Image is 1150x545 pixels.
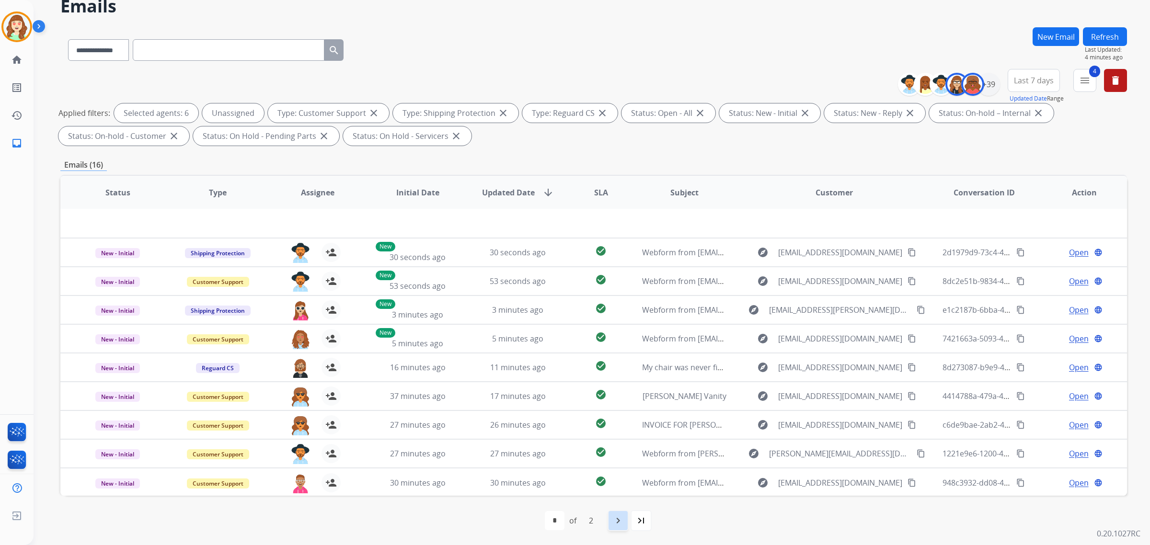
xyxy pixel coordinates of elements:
[943,391,1091,401] span: 4414788a-479a-4642-ab8a-d79a556191c4
[105,187,130,198] span: Status
[1097,528,1140,539] p: 0.20.1027RC
[490,477,546,488] span: 30 minutes ago
[325,477,337,488] mat-icon: person_add
[325,448,337,459] mat-icon: person_add
[595,245,607,257] mat-icon: check_circle
[581,511,601,530] div: 2
[1016,449,1025,458] mat-icon: content_copy
[635,515,647,526] mat-icon: last_page
[392,338,443,349] span: 5 minutes ago
[187,420,249,431] span: Customer Support
[824,103,925,123] div: Status: New - Reply
[1083,27,1127,46] button: Refresh
[60,159,107,171] p: Emails (16)
[595,360,607,372] mat-icon: check_circle
[1089,66,1100,77] span: 4
[325,247,337,258] mat-icon: person_add
[612,515,624,526] mat-icon: navigate_next
[1069,419,1089,431] span: Open
[757,419,769,431] mat-icon: explore
[769,304,911,316] span: [EMAIL_ADDRESS][PERSON_NAME][DOMAIN_NAME]
[490,247,546,258] span: 30 seconds ago
[917,449,925,458] mat-icon: content_copy
[95,277,140,287] span: New - Initial
[196,363,240,373] span: Reguard CS
[291,444,310,464] img: agent-avatar
[325,275,337,287] mat-icon: person_add
[1069,247,1089,258] span: Open
[908,334,916,343] mat-icon: content_copy
[943,276,1088,286] span: 8dc2e51b-9834-47f8-825a-de8b7fa84114
[58,107,110,119] p: Applied filters:
[1069,275,1089,287] span: Open
[490,420,546,430] span: 26 minutes ago
[642,247,859,258] span: Webform from [EMAIL_ADDRESS][DOMAIN_NAME] on [DATE]
[291,358,310,378] img: agent-avatar
[1010,94,1064,102] span: Range
[1094,392,1103,400] mat-icon: language
[325,362,337,373] mat-icon: person_add
[908,248,916,257] mat-icon: content_copy
[490,448,546,459] span: 27 minutes ago
[95,420,140,431] span: New - Initial
[376,299,395,309] p: New
[268,103,389,123] div: Type: Customer Support
[642,333,859,344] span: Webform from [EMAIL_ADDRESS][DOMAIN_NAME] on [DATE]
[1027,176,1127,209] th: Action
[778,247,902,258] span: [EMAIL_ADDRESS][DOMAIN_NAME]
[1085,54,1127,61] span: 4 minutes ago
[642,305,919,315] span: Webform from [EMAIL_ADDRESS][PERSON_NAME][DOMAIN_NAME] on [DATE]
[291,243,310,263] img: agent-avatar
[1016,277,1025,285] mat-icon: content_copy
[325,390,337,402] mat-icon: person_add
[490,362,546,373] span: 11 minutes ago
[1094,478,1103,487] mat-icon: language
[719,103,820,123] div: Status: New - Initial
[908,363,916,372] mat-icon: content_copy
[490,391,546,401] span: 17 minutes ago
[908,277,916,285] mat-icon: content_copy
[114,103,198,123] div: Selected agents: 6
[58,126,189,146] div: Status: On-hold - Customer
[943,362,1089,373] span: 8d273087-b9e9-4ce1-899f-85ec54d18508
[1008,69,1060,92] button: Last 7 days
[778,419,902,431] span: [EMAIL_ADDRESS][DOMAIN_NAME]
[390,448,446,459] span: 27 minutes ago
[95,392,140,402] span: New - Initial
[1085,46,1127,54] span: Last Updated:
[748,448,759,459] mat-icon: explore
[595,476,607,487] mat-icon: check_circle
[778,275,902,287] span: [EMAIL_ADDRESS][DOMAIN_NAME]
[392,309,443,320] span: 3 minutes ago
[816,187,853,198] span: Customer
[748,304,759,316] mat-icon: explore
[908,420,916,429] mat-icon: content_copy
[642,362,730,373] span: My chair was never fixed
[490,276,546,286] span: 53 seconds ago
[757,362,769,373] mat-icon: explore
[368,107,379,119] mat-icon: close
[757,477,769,488] mat-icon: explore
[291,386,310,407] img: agent-avatar
[325,419,337,431] mat-icon: person_add
[376,328,395,338] p: New
[95,306,140,316] span: New - Initial
[187,277,249,287] span: Customer Support
[1069,477,1089,488] span: Open
[778,333,902,344] span: [EMAIL_ADDRESS][DOMAIN_NAME]
[396,187,439,198] span: Initial Date
[522,103,618,123] div: Type: Reguard CS
[1010,95,1047,102] button: Updated Date
[95,363,140,373] span: New - Initial
[1094,363,1103,372] mat-icon: language
[390,252,446,262] span: 30 seconds ago
[1016,478,1025,487] mat-icon: content_copy
[390,362,446,373] span: 16 minutes ago
[328,45,340,56] mat-icon: search
[301,187,334,198] span: Assignee
[1016,334,1025,343] mat-icon: content_copy
[202,103,264,123] div: Unassigned
[943,448,1090,459] span: 1221e9e6-1200-4d34-b770-b218534f09b6
[542,187,554,198] mat-icon: arrow_downward
[185,248,251,258] span: Shipping Protection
